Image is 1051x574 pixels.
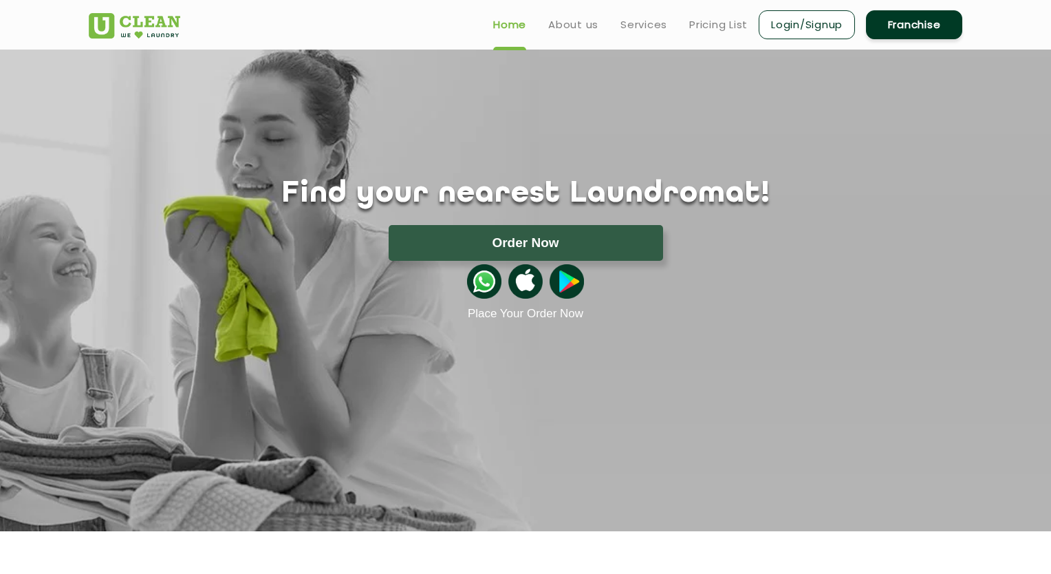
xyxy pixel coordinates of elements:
a: Place Your Order Now [468,307,583,321]
button: Order Now [389,225,663,261]
img: UClean Laundry and Dry Cleaning [89,13,180,39]
a: Login/Signup [759,10,855,39]
a: Home [493,17,526,33]
a: About us [548,17,598,33]
img: playstoreicon.png [550,264,584,299]
img: apple-icon.png [508,264,543,299]
a: Services [620,17,667,33]
img: whatsappicon.png [467,264,501,299]
a: Pricing List [689,17,748,33]
a: Franchise [866,10,962,39]
h1: Find your nearest Laundromat! [78,177,973,211]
